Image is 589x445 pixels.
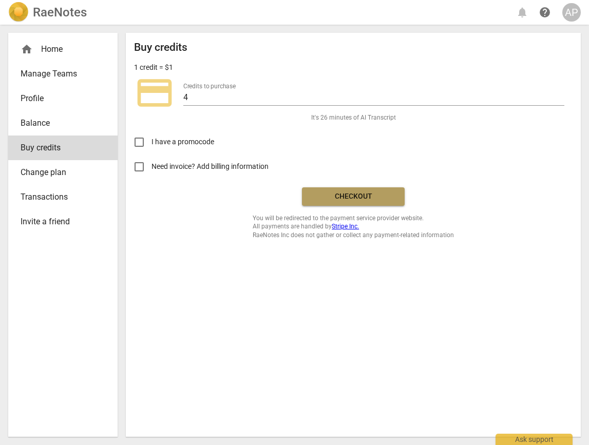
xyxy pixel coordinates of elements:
p: 1 credit = $1 [134,62,173,73]
span: Manage Teams [21,68,97,80]
a: LogoRaeNotes [8,2,87,23]
a: Change plan [8,160,118,185]
a: Invite a friend [8,209,118,234]
span: Change plan [21,166,97,179]
span: Buy credits [21,142,97,154]
button: AP [562,3,581,22]
span: Balance [21,117,97,129]
a: Stripe Inc. [332,223,359,230]
span: You will be redirected to the payment service provider website. All payments are handled by RaeNo... [253,214,454,240]
div: Home [21,43,97,55]
span: home [21,43,33,55]
span: It's 26 minutes of AI Transcript [311,113,396,122]
a: Buy credits [8,136,118,160]
span: Profile [21,92,97,105]
div: Ask support [496,434,573,445]
span: Need invoice? Add billing information [151,161,270,172]
span: I have a promocode [151,137,214,147]
a: Transactions [8,185,118,209]
span: Invite a friend [21,216,97,228]
button: Checkout [302,187,405,206]
label: Credits to purchase [183,83,236,89]
a: Help [536,3,554,22]
span: Checkout [310,191,396,202]
span: credit_card [134,72,175,113]
img: Logo [8,2,29,23]
div: Home [8,37,118,62]
h2: RaeNotes [33,5,87,20]
span: Transactions [21,191,97,203]
h2: Buy credits [134,41,187,54]
a: Manage Teams [8,62,118,86]
a: Profile [8,86,118,111]
a: Balance [8,111,118,136]
span: help [539,6,551,18]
